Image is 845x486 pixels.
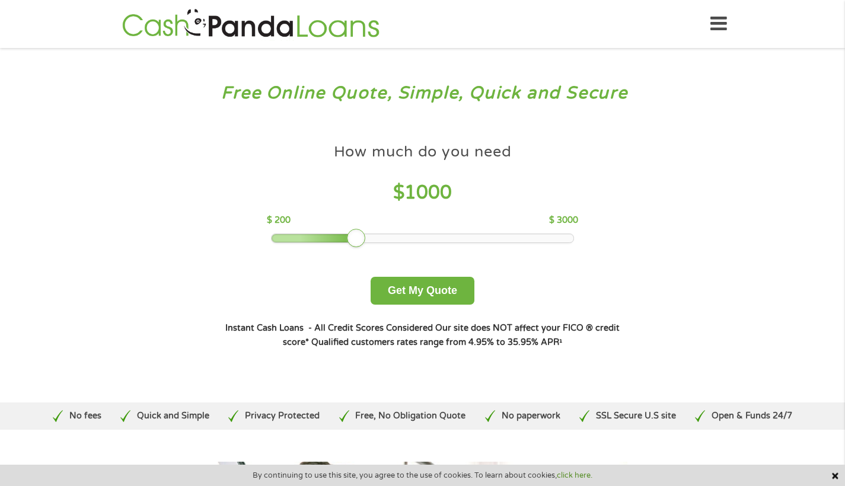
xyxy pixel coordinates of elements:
[119,7,383,41] img: GetLoanNow Logo
[371,277,474,305] button: Get My Quote
[549,214,578,227] p: $ 3000
[502,410,560,423] p: No paperwork
[355,410,465,423] p: Free, No Obligation Quote
[267,181,578,205] h4: $
[283,323,620,347] strong: Our site does NOT affect your FICO ® credit score*
[311,337,562,347] strong: Qualified customers rates range from 4.95% to 35.95% APR¹
[267,214,291,227] p: $ 200
[404,181,452,204] span: 1000
[712,410,792,423] p: Open & Funds 24/7
[557,471,592,480] a: click here.
[137,410,209,423] p: Quick and Simple
[334,142,512,162] h4: How much do you need
[596,410,676,423] p: SSL Secure U.S site
[253,471,592,479] span: By continuing to use this site, you agree to the use of cookies. To learn about cookies,
[225,323,433,333] strong: Instant Cash Loans - All Credit Scores Considered
[69,410,101,423] p: No fees
[34,82,811,104] h3: Free Online Quote, Simple, Quick and Secure
[245,410,320,423] p: Privacy Protected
